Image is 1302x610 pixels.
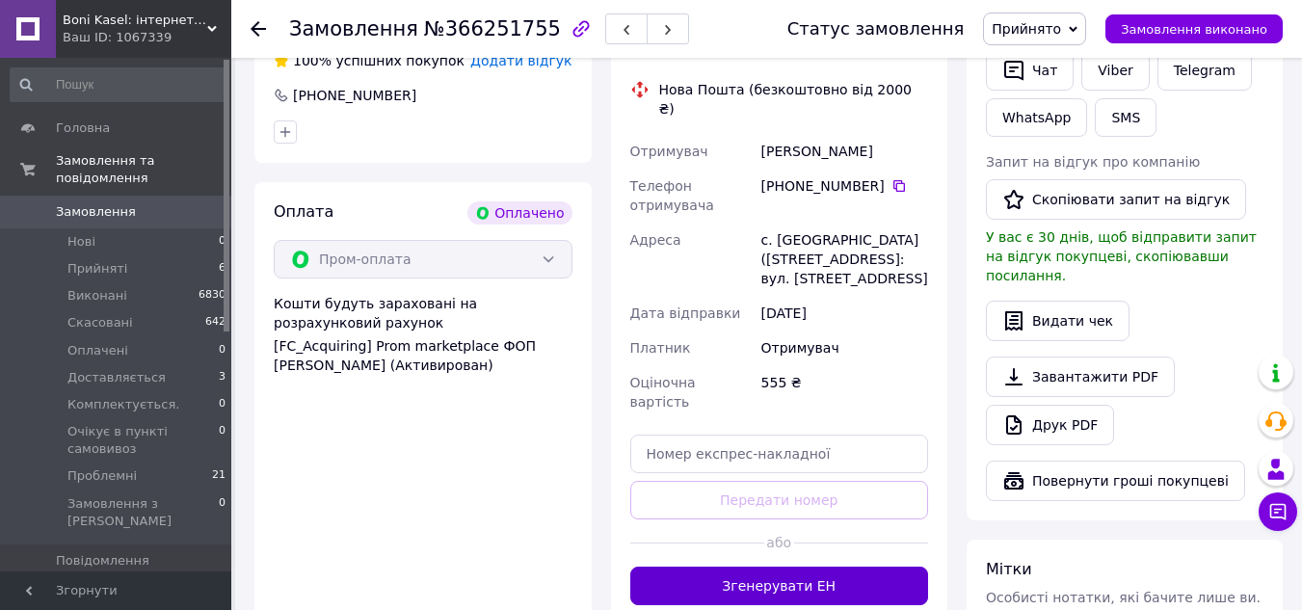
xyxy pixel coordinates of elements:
span: 6830 [199,287,226,305]
span: Скасовані [67,314,133,332]
span: 0 [219,495,226,530]
a: Viber [1081,50,1149,91]
span: Проблемні [67,467,137,485]
span: Замовлення виконано [1121,22,1267,37]
span: Оціночна вартість [630,375,696,410]
button: SMS [1095,98,1156,137]
span: Замовлення [56,203,136,221]
span: Додати відгук [470,53,571,68]
input: Пошук [10,67,227,102]
div: [PERSON_NAME] [757,134,932,169]
span: Дата відправки [630,305,741,321]
span: Мітки [986,560,1032,578]
a: Завантажити PDF [986,357,1175,397]
button: Повернути гроші покупцеві [986,461,1245,501]
span: 0 [219,342,226,359]
span: 21 [212,467,226,485]
span: Нові [67,233,95,251]
span: 0 [219,396,226,413]
div: [PHONE_NUMBER] [761,176,928,196]
button: Чат з покупцем [1259,492,1297,531]
div: Оплачено [467,201,571,225]
span: 642 [205,314,226,332]
span: 6 [219,260,226,278]
span: Прийнято [992,21,1061,37]
span: Оплачені [67,342,128,359]
div: Кошти будуть зараховані на розрахунковий рахунок [274,294,572,375]
a: Друк PDF [986,405,1114,445]
span: або [764,533,794,552]
div: Отримувач [757,331,932,365]
span: Виконані [67,287,127,305]
span: Комплектується. [67,396,179,413]
span: Замовлення та повідомлення [56,152,231,187]
span: №366251755 [424,17,561,40]
span: Доставляється [67,369,166,386]
div: Нова Пошта (безкоштовно від 2000 ₴) [654,80,934,119]
span: Очікує в пункті самовивоз [67,423,219,458]
input: Номер експрес-накладної [630,435,929,473]
span: 0 [219,233,226,251]
div: успішних покупок [274,51,465,70]
span: Головна [56,119,110,137]
span: Отримувач [630,144,708,159]
div: [PHONE_NUMBER] [291,86,418,105]
span: Повідомлення [56,552,149,570]
button: Скопіювати запит на відгук [986,179,1246,220]
div: Статус замовлення [787,19,965,39]
span: Оплата [274,202,333,221]
div: Ваш ID: 1067339 [63,29,231,46]
a: Telegram [1157,50,1252,91]
button: Згенерувати ЕН [630,567,929,605]
div: 555 ₴ [757,365,932,419]
span: У вас є 30 днів, щоб відправити запит на відгук покупцеві, скопіювавши посилання. [986,229,1257,283]
span: Платник [630,340,691,356]
span: Прийняті [67,260,127,278]
div: [DATE] [757,296,932,331]
button: Чат [986,50,1074,91]
div: [FC_Acquiring] Prom marketplace ФОП [PERSON_NAME] (Активирован) [274,336,572,375]
span: Телефон отримувача [630,178,714,213]
span: 3 [219,369,226,386]
span: Замовлення з [PERSON_NAME] [67,495,219,530]
span: Адреса [630,232,681,248]
span: 100% [293,53,332,68]
span: Запит на відгук про компанію [986,154,1200,170]
div: Повернутися назад [251,19,266,39]
button: Замовлення виконано [1105,14,1283,43]
span: 0 [219,423,226,458]
button: Видати чек [986,301,1129,341]
span: Замовлення [289,17,418,40]
span: Boni Kasel: інтернет-магазин професійної косметики для депіляції та боді-арту [63,12,207,29]
div: с. [GEOGRAPHIC_DATA] ([STREET_ADDRESS]: вул. [STREET_ADDRESS] [757,223,932,296]
a: WhatsApp [986,98,1087,137]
